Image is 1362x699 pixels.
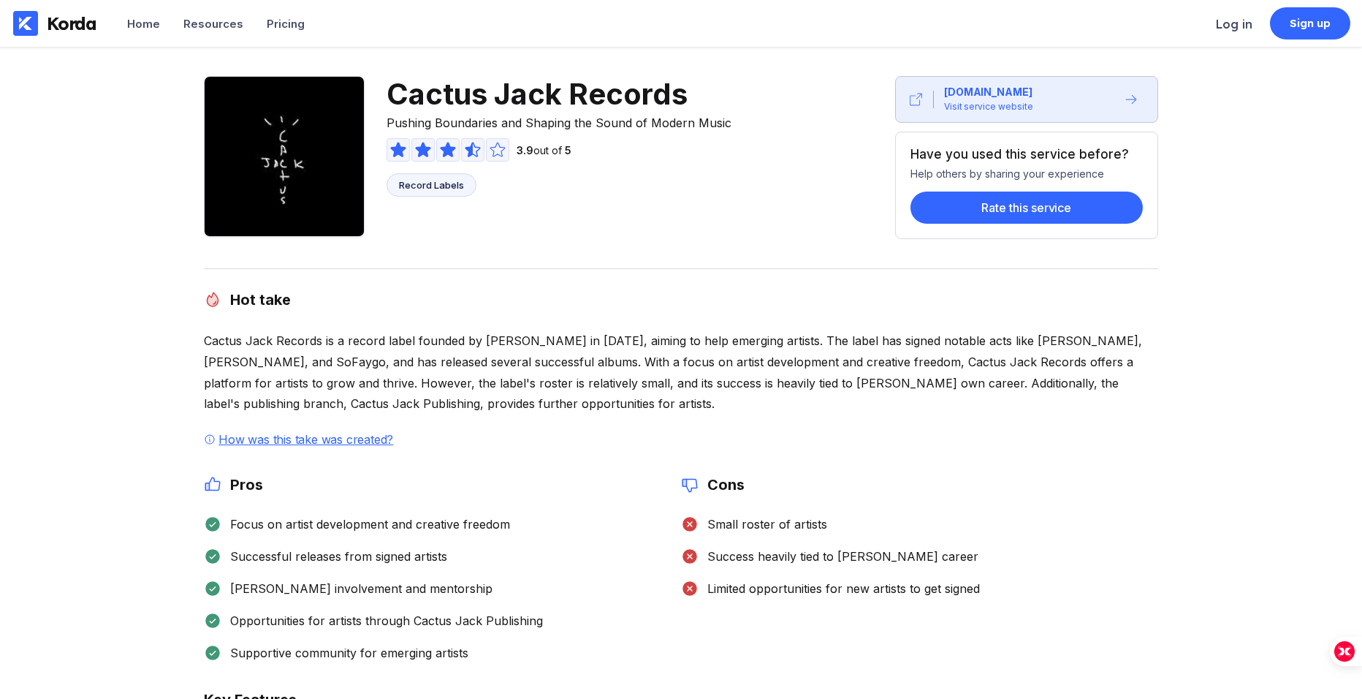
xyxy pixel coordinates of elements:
[944,99,1033,114] div: Visit service website
[221,613,543,628] div: Opportunities for artists through Cactus Jack Publishing
[204,76,365,237] img: Cactus Jack Records
[183,17,243,31] div: Resources
[944,85,1032,99] div: [DOMAIN_NAME]
[699,476,745,494] h2: Cons
[910,162,1143,180] div: Help others by sharing your experience
[699,549,978,564] div: Success heavily tied to [PERSON_NAME] career
[127,17,160,31] div: Home
[517,144,533,156] span: 3.9
[204,330,1157,415] div: Cactus Jack Records is a record label founded by [PERSON_NAME] in [DATE], aiming to help emerging...
[387,112,731,131] span: Pushing Boundaries and Shaping the Sound of Modern Music
[399,179,464,191] div: Record Labels
[1270,7,1350,39] a: Sign up
[1290,16,1331,31] div: Sign up
[221,549,447,564] div: Successful releases from signed artists
[221,581,492,596] div: [PERSON_NAME] involvement and mentorship
[387,173,476,197] a: Record Labels
[699,517,827,532] div: Small roster of artists
[221,476,263,494] h2: Pros
[221,646,468,660] div: Supportive community for emerging artists
[267,17,305,31] div: Pricing
[221,517,510,532] div: Focus on artist development and creative freedom
[699,581,980,596] div: Limited opportunities for new artists to get signed
[387,76,731,112] span: Cactus Jack Records
[981,200,1071,215] div: Rate this service
[216,432,396,447] div: How was this take was created?
[221,291,291,309] h2: Hot take
[910,180,1143,224] a: Rate this service
[47,12,96,34] div: Korda
[511,144,571,156] div: out of
[1216,17,1252,31] div: Log in
[895,76,1158,123] button: [DOMAIN_NAME]Visit service website
[565,144,571,156] span: 5
[910,147,1135,162] div: Have you used this service before?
